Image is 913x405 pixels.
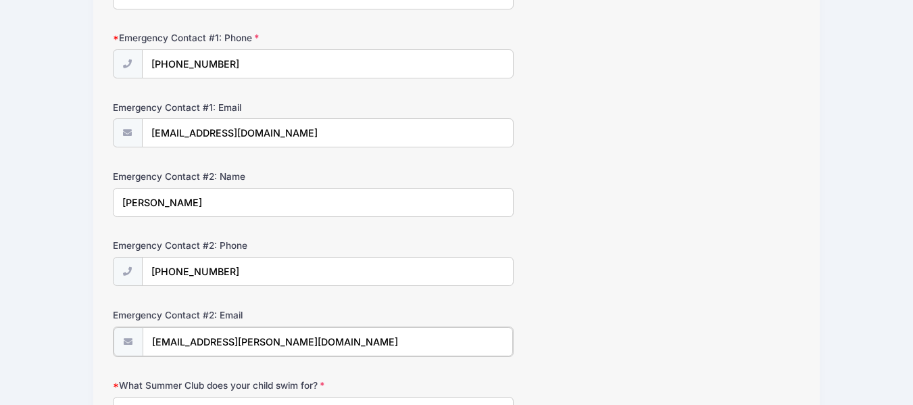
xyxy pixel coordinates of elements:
input: email@email.com [143,327,513,356]
input: (xxx) xxx-xxxx [142,257,514,286]
label: Emergency Contact #1: Phone [113,31,342,45]
input: (xxx) xxx-xxxx [142,49,514,78]
label: What Summer Club does your child swim for? [113,379,342,392]
label: Emergency Contact #1: Email [113,101,342,114]
input: email@email.com [142,118,514,147]
label: Emergency Contact #2: Email [113,308,342,322]
label: Emergency Contact #2: Phone [113,239,342,252]
label: Emergency Contact #2: Name [113,170,342,183]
